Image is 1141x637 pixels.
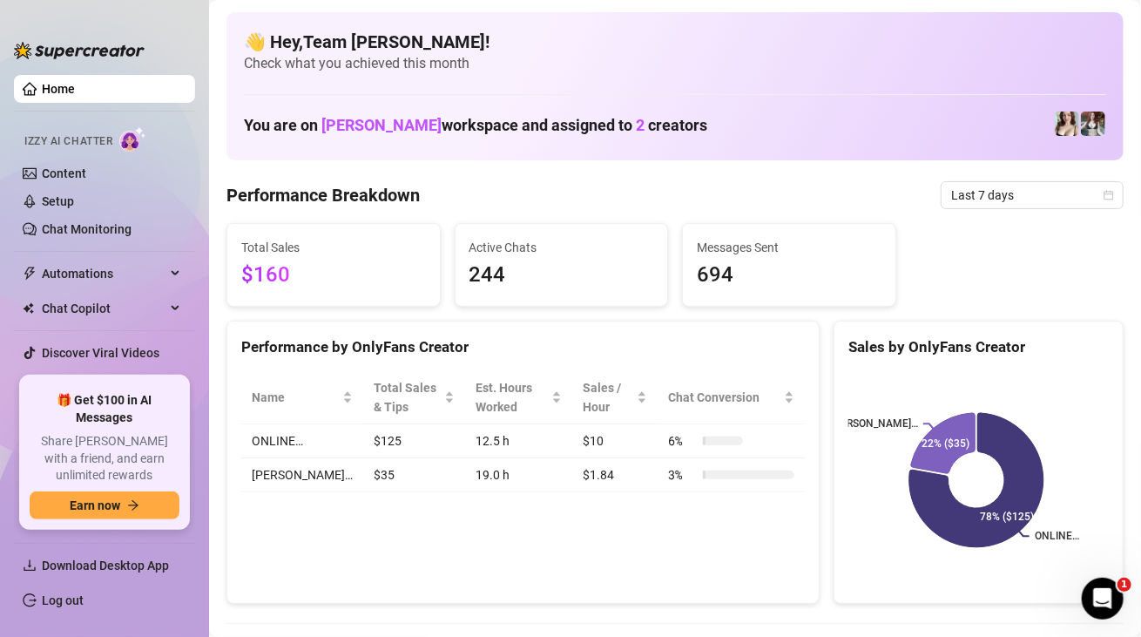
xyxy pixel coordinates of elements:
[668,431,696,451] span: 6 %
[252,388,339,407] span: Name
[658,371,805,424] th: Chat Conversion
[572,458,658,492] td: $1.84
[363,458,465,492] td: $35
[374,378,441,417] span: Total Sales & Tips
[42,260,165,288] span: Automations
[23,302,34,315] img: Chat Copilot
[241,259,426,292] span: $160
[1104,190,1114,200] span: calendar
[363,424,465,458] td: $125
[119,126,146,152] img: AI Chatter
[42,194,74,208] a: Setup
[23,267,37,281] span: thunderbolt
[241,238,426,257] span: Total Sales
[636,116,645,134] span: 2
[241,371,363,424] th: Name
[30,392,179,426] span: 🎁 Get $100 in AI Messages
[14,42,145,59] img: logo-BBDzfeDw.svg
[465,424,572,458] td: 12.5 h
[469,259,654,292] span: 244
[469,238,654,257] span: Active Chats
[24,133,112,150] span: Izzy AI Chatter
[1082,578,1124,620] iframe: Intercom live chat
[1081,112,1105,136] img: Amy
[70,498,120,512] span: Earn now
[241,458,363,492] td: [PERSON_NAME]…
[1055,112,1079,136] img: ONLINE
[42,593,84,607] a: Log out
[241,335,805,359] div: Performance by OnlyFans Creator
[1035,531,1079,543] text: ONLINE…
[831,418,918,430] text: [PERSON_NAME]…
[697,259,881,292] span: 694
[572,424,658,458] td: $10
[363,371,465,424] th: Total Sales & Tips
[23,559,37,573] span: download
[42,82,75,96] a: Home
[42,559,169,573] span: Download Desktop App
[848,335,1109,359] div: Sales by OnlyFans Creator
[697,238,881,257] span: Messages Sent
[42,222,132,236] a: Chat Monitoring
[42,346,159,360] a: Discover Viral Videos
[244,116,707,135] h1: You are on workspace and assigned to creators
[668,465,696,485] span: 3 %
[321,116,442,134] span: [PERSON_NAME]
[572,371,658,424] th: Sales / Hour
[42,295,165,322] span: Chat Copilot
[668,388,780,407] span: Chat Conversion
[30,491,179,519] button: Earn nowarrow-right
[465,458,572,492] td: 19.0 h
[244,54,1106,73] span: Check what you achieved this month
[127,499,139,512] span: arrow-right
[476,378,548,417] div: Est. Hours Worked
[241,424,363,458] td: ONLINE…
[1117,578,1131,592] span: 1
[42,166,86,180] a: Content
[583,378,633,417] span: Sales / Hour
[951,182,1113,208] span: Last 7 days
[244,30,1106,54] h4: 👋 Hey, Team [PERSON_NAME] !
[226,183,420,207] h4: Performance Breakdown
[30,433,179,485] span: Share [PERSON_NAME] with a friend, and earn unlimited rewards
